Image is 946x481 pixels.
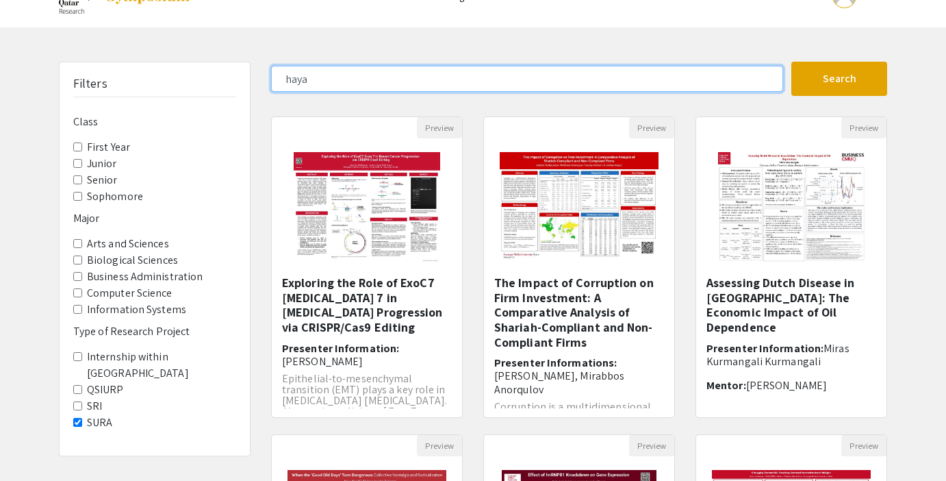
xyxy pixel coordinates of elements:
div: Open Presentation <p class="ql-align-center"><strong style="background-color: transparent; color:... [695,116,887,418]
label: First Year [87,139,130,156]
img: <p>The Impact of Corruption on Firm Investment: A Comparative Analysis of Shariah-Compliant and N... [486,138,672,275]
label: Arts and Sciences [87,236,169,252]
button: Preview [629,117,674,138]
button: Preview [417,117,462,138]
label: SRI [87,398,102,415]
label: SURA [87,415,112,431]
span: Miras Kurmangali Kurmangali [706,341,849,369]
label: Junior [87,156,117,172]
h5: The Impact of Corruption on Firm Investment: A Comparative Analysis of Shariah-Compliant and Non-... [494,275,664,349]
label: Senior [87,172,118,188]
span: Mentor: [706,378,746,393]
p: Corruption is a multidimensional phenomenon embedded within societal structures, with significant... [494,402,664,445]
span: [PERSON_NAME] [282,354,363,369]
div: Open Presentation <p>Exploring the Role of ExoC7 Exon 7 in Breast Cancer Progression via CRISPR/C... [271,116,463,418]
label: Sophomore [87,188,143,205]
label: Computer Science [87,285,172,301]
h6: Major [73,212,236,225]
label: Internship within [GEOGRAPHIC_DATA] [87,349,236,382]
span: [PERSON_NAME] [746,378,827,393]
label: QSIURP [87,382,124,398]
h6: Type of Research Project [73,325,236,338]
span: [PERSON_NAME], Mirabbos Anorqulov [494,369,624,396]
label: Business Administration [87,269,203,285]
button: Preview [417,435,462,456]
button: Search [791,62,887,96]
label: Information Systems [87,301,186,318]
div: Open Presentation <p>The Impact of Corruption on Firm Investment: A Comparative Analysis of Shari... [483,116,675,418]
button: Preview [629,435,674,456]
h5: Assessing Dutch Disease in [GEOGRAPHIC_DATA]: The Economic Impact of Oil Dependence [706,275,876,334]
input: Search Keyword(s) Or Author(s) [271,66,783,92]
label: Biological Sciences [87,252,178,269]
h5: Filters [73,76,107,91]
button: Preview [841,435,886,456]
h6: Presenter Information: [282,342,452,368]
h6: Presenter Information: [706,342,876,368]
h6: Class [73,115,236,128]
iframe: Chat [10,419,58,471]
h5: Exploring the Role of ExoC7 [MEDICAL_DATA] 7 in [MEDICAL_DATA] Progression via CRISPR/Cas9 Editing [282,275,452,334]
h6: Presenter Informations: [494,356,664,396]
img: <p>Exploring the Role of ExoC7 Exon 7 in Breast Cancer Progression via CRISPR/Cas9 Editing</p> [280,138,453,275]
img: <p class="ql-align-center"><strong style="background-color: transparent; color: rgb(192, 0, 0);">... [704,138,878,275]
button: Preview [841,117,886,138]
p: Epithelial-to-mesenchymal transition (EMT) plays a key role in [MEDICAL_DATA] [MEDICAL_DATA]. Alt... [282,373,452,428]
